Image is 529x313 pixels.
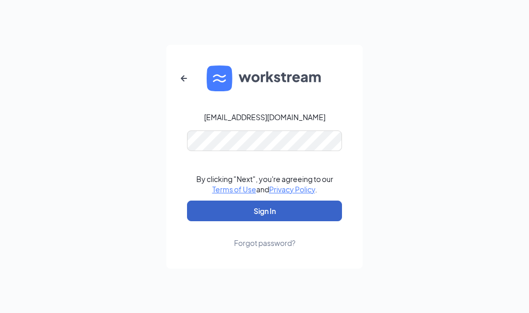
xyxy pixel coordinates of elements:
button: ArrowLeftNew [172,66,196,91]
a: Terms of Use [212,185,256,194]
a: Privacy Policy [269,185,315,194]
div: Forgot password? [234,238,295,248]
button: Sign In [187,201,342,221]
div: [EMAIL_ADDRESS][DOMAIN_NAME] [204,112,325,122]
img: WS logo and Workstream text [207,65,322,91]
a: Forgot password? [234,221,295,248]
div: By clicking "Next", you're agreeing to our and . [196,174,333,194]
svg: ArrowLeftNew [178,72,190,85]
